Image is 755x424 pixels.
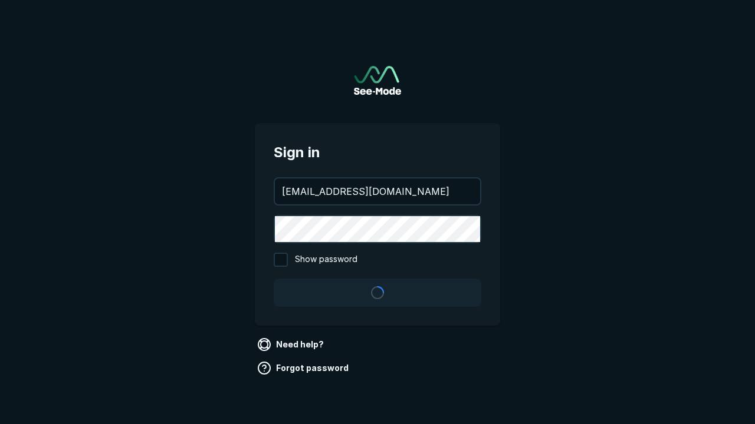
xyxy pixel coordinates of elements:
a: Forgot password [255,359,353,377]
span: Show password [295,253,357,267]
img: See-Mode Logo [354,66,401,95]
a: Need help? [255,335,329,354]
input: your@email.com [275,178,480,204]
a: Go to sign in [354,66,401,95]
span: Sign in [274,142,481,163]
